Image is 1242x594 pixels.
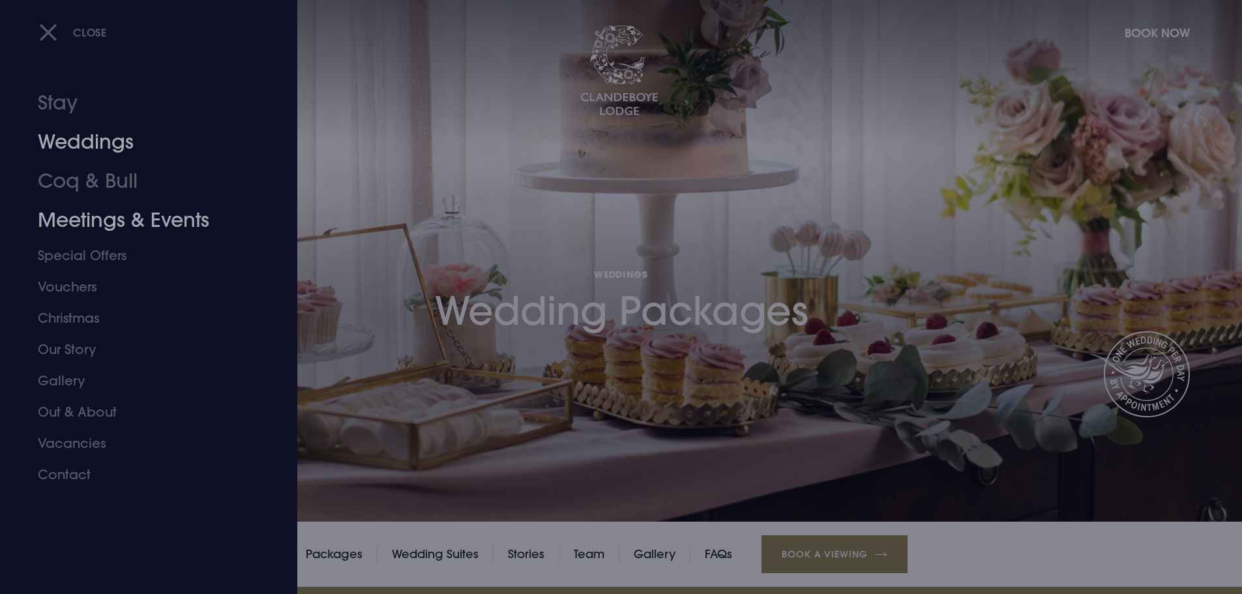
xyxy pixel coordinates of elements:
a: Weddings [38,123,244,162]
a: Stay [38,83,244,123]
a: Christmas [38,303,244,334]
a: Contact [38,459,244,490]
button: Close [39,19,107,46]
a: Our Story [38,334,244,365]
a: Vouchers [38,271,244,303]
a: Out & About [38,396,244,428]
span: Close [73,25,107,39]
a: Meetings & Events [38,201,244,240]
a: Coq & Bull [38,162,244,201]
a: Special Offers [38,240,244,271]
a: Gallery [38,365,244,396]
a: Vacancies [38,428,244,459]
